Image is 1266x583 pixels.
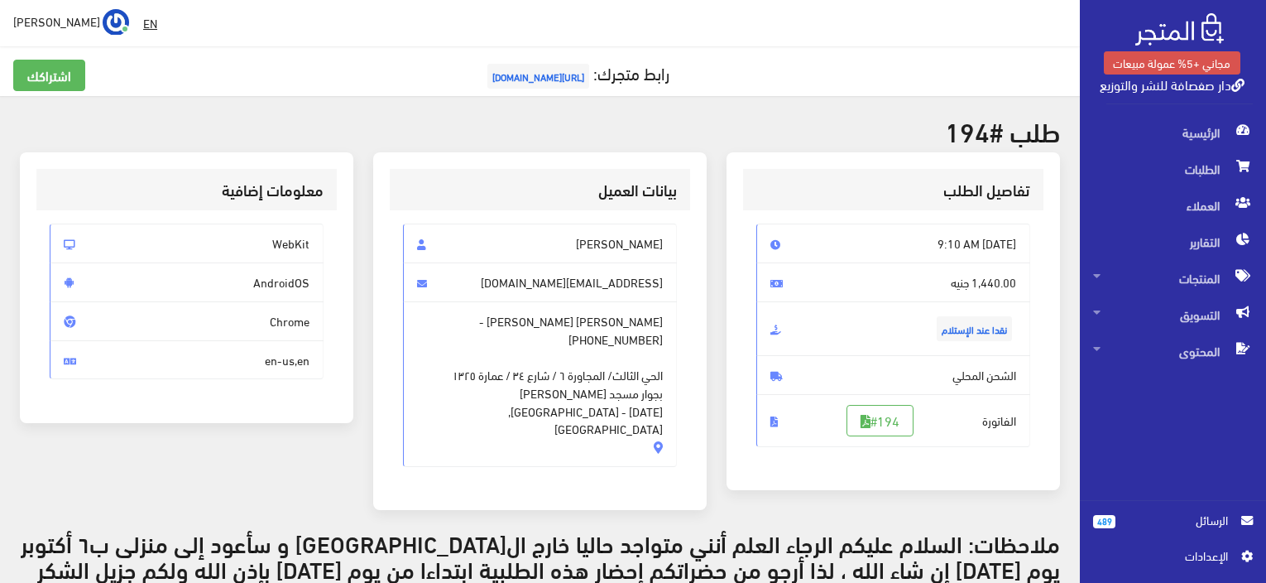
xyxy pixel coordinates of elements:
[1093,260,1253,296] span: المنتجات
[143,12,157,33] u: EN
[756,394,1030,447] span: الفاتورة
[1106,547,1227,565] span: اﻹعدادات
[1093,511,1253,547] a: 489 الرسائل
[137,8,164,38] a: EN
[756,182,1030,198] h3: تفاصيل الطلب
[403,182,677,198] h3: بيانات العميل
[1080,260,1266,296] a: المنتجات
[1135,13,1224,46] img: .
[50,182,324,198] h3: معلومات إضافية
[756,355,1030,395] span: الشحن المحلي
[1093,547,1253,573] a: اﻹعدادات
[756,263,1030,302] span: 1,440.00 جنيه
[1080,187,1266,224] a: العملاء
[483,57,669,88] a: رابط متجرك:[URL][DOMAIN_NAME]
[13,8,129,35] a: ... [PERSON_NAME]
[1093,333,1253,369] span: المحتوى
[1080,114,1266,151] a: الرئيسية
[403,224,677,263] span: [PERSON_NAME]
[1093,296,1253,333] span: التسويق
[1080,224,1266,260] a: التقارير
[20,530,1060,581] h3: ملاحظات: السلام عليكم الرجاء العلم أنني متواجد حاليا خارج ال[GEOGRAPHIC_DATA] و سأعود إلى منزلى ب...
[50,301,324,341] span: Chrome
[1129,511,1228,529] span: الرسائل
[50,263,324,302] span: AndroidOS
[13,11,100,31] span: [PERSON_NAME]
[568,330,663,349] span: [PHONE_NUMBER]
[1093,515,1115,528] span: 489
[1093,224,1253,260] span: التقارير
[20,116,1060,145] h2: طلب #194
[1093,114,1253,151] span: الرئيسية
[403,263,677,302] span: [EMAIL_ADDRESS][DOMAIN_NAME]
[1080,151,1266,187] a: الطلبات
[1080,333,1266,369] a: المحتوى
[1093,151,1253,187] span: الطلبات
[50,340,324,380] span: en-us,en
[403,301,677,467] span: [PERSON_NAME] [PERSON_NAME] -
[1100,72,1244,96] a: دار صفصافة للنشر والتوزيع
[50,224,324,263] span: WebKit
[417,348,663,438] span: الحي الثالث/ المجاورة ٦ / شارع ٣٤ / عمارة ١٣٢٥ بجوار مسجد [PERSON_NAME] [DATE] - [GEOGRAPHIC_DATA...
[1093,187,1253,224] span: العملاء
[487,64,589,89] span: [URL][DOMAIN_NAME]
[756,224,1030,263] span: [DATE] 9:10 AM
[1104,51,1240,75] a: مجاني +5% عمولة مبيعات
[103,9,129,36] img: ...
[13,60,85,91] a: اشتراكك
[846,405,914,436] a: #194
[937,316,1012,341] span: نقدا عند الإستلام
